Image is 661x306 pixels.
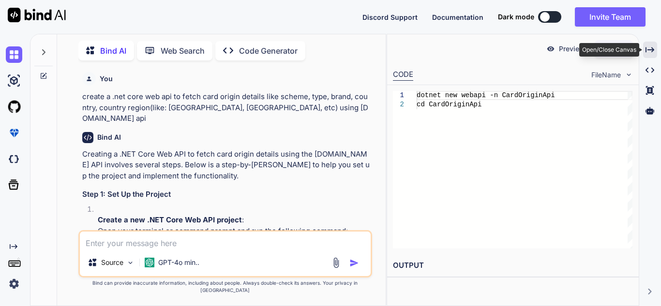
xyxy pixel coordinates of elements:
[417,91,555,99] span: dotnet new webapi -n CardOriginApi
[625,71,633,79] img: chevron down
[591,70,621,80] span: FileName
[498,12,534,22] span: Dark mode
[97,132,121,142] h6: Bind AI
[393,69,413,81] div: CODE
[6,99,22,115] img: githubLight
[100,74,113,84] h6: You
[6,151,22,167] img: darkCloudIdeIcon
[6,125,22,141] img: premium
[362,13,418,21] span: Discord Support
[546,44,555,53] img: preview
[579,43,639,57] div: Open/Close Canvas
[126,259,135,267] img: Pick Models
[393,91,404,100] div: 1
[6,276,22,292] img: settings
[78,279,372,294] p: Bind can provide inaccurate information, including about people. Always double-check its answers....
[145,258,154,267] img: GPT-4o mini
[432,13,483,21] span: Documentation
[559,44,585,54] p: Preview
[82,91,370,124] p: create a .net core web api to fetch card origin details like scheme, type, brand, country, countr...
[161,45,205,57] p: Web Search
[82,149,370,182] p: Creating a .NET Core Web API to fetch card origin details using the [DOMAIN_NAME] API involves se...
[330,257,342,268] img: attachment
[98,215,242,224] strong: Create a new .NET Core Web API project
[239,45,298,57] p: Code Generator
[387,254,639,277] h2: OUTPUT
[349,258,359,268] img: icon
[101,258,123,267] p: Source
[82,189,370,200] h3: Step 1: Set Up the Project
[362,12,418,22] button: Discord Support
[432,12,483,22] button: Documentation
[393,100,404,109] div: 2
[6,46,22,63] img: chat
[98,215,370,236] p: : Open your terminal or command prompt and run the following command:
[6,73,22,89] img: ai-studio
[575,7,646,27] button: Invite Team
[417,101,481,108] span: cd CardOriginApi
[100,45,126,57] p: Bind AI
[158,258,199,267] p: GPT-4o min..
[8,8,66,22] img: Bind AI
